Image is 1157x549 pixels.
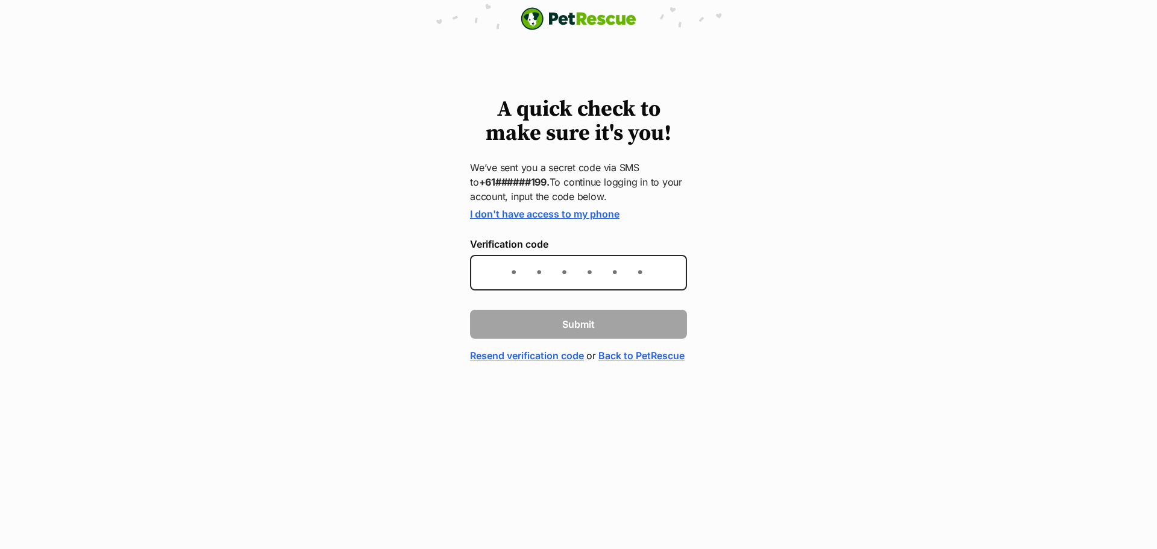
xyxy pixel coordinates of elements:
a: PetRescue [521,7,636,30]
span: or [586,348,596,363]
input: Enter the 6-digit verification code sent to your device [470,255,687,290]
a: Resend verification code [470,348,584,363]
a: I don't have access to my phone [470,208,619,220]
button: Submit [470,310,687,339]
h1: A quick check to make sure it's you! [470,98,687,146]
img: logo-e224e6f780fb5917bec1dbf3a21bbac754714ae5b6737aabdf751b685950b380.svg [521,7,636,30]
a: Back to PetRescue [598,348,685,363]
span: Submit [562,317,595,331]
strong: +61######199. [479,176,550,188]
label: Verification code [470,239,687,249]
p: We’ve sent you a secret code via SMS to To continue logging in to your account, input the code be... [470,160,687,204]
